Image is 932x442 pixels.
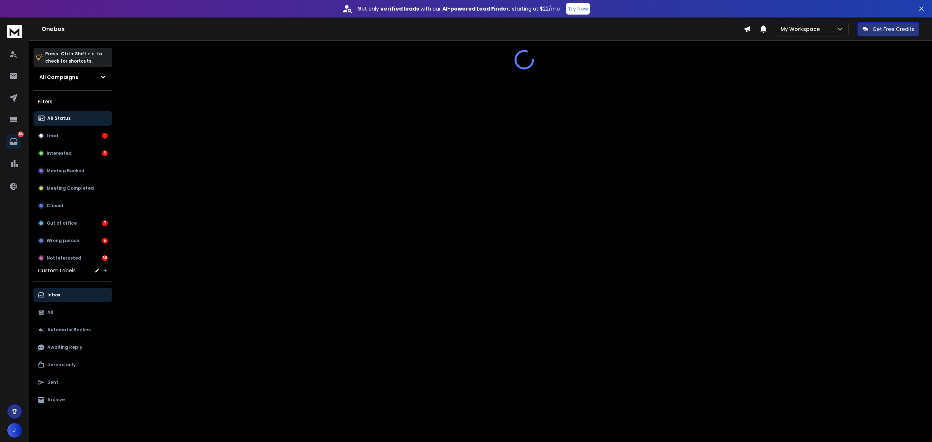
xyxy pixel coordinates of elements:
strong: AI-powered Lead Finder, [442,5,510,12]
p: Get Free Credits [873,25,914,33]
button: All Status [33,111,112,126]
h1: Onebox [42,25,744,33]
button: Sent [33,375,112,390]
button: Awaiting Reply [33,340,112,355]
p: Unread only [47,362,76,368]
p: Inbox [47,292,60,298]
p: All Status [47,115,71,121]
p: Try Now [568,5,588,12]
div: 7 [102,220,108,226]
p: Press to check for shortcuts. [45,50,102,65]
h3: Custom Labels [38,267,76,274]
p: Get only with our starting at $22/mo [358,5,560,12]
button: Wrong person5 [33,233,112,248]
a: 56 [6,134,21,149]
button: Meeting Booked [33,163,112,178]
button: Meeting Completed [33,181,112,196]
button: J [7,423,22,438]
p: Wrong person [47,238,79,244]
div: 38 [102,255,108,261]
p: 56 [18,131,24,137]
p: Closed [47,203,63,209]
h3: Filters [33,96,112,107]
div: 1 [102,133,108,139]
button: Automatic Replies [33,323,112,337]
img: logo [7,25,22,38]
p: Automatic Replies [47,327,91,333]
p: Meeting Completed [47,185,94,191]
button: Lead1 [33,129,112,143]
button: Closed [33,198,112,213]
div: 5 [102,238,108,244]
button: All Campaigns [33,70,112,84]
button: Try Now [566,3,590,15]
p: Lead [47,133,58,139]
p: Interested [47,150,72,156]
button: Unread only [33,358,112,372]
p: Meeting Booked [47,168,84,174]
p: All [47,309,54,315]
p: Awaiting Reply [47,344,82,350]
button: Interested5 [33,146,112,161]
p: Sent [47,379,58,385]
button: Not Interested38 [33,251,112,265]
span: Ctrl + Shift + k [60,50,95,58]
h1: All Campaigns [39,74,78,81]
strong: verified leads [380,5,419,12]
button: Get Free Credits [857,22,919,36]
p: My Workspace [781,25,823,33]
p: Not Interested [47,255,81,261]
p: Archive [47,397,65,403]
button: Archive [33,392,112,407]
div: 5 [102,150,108,156]
button: Out of office7 [33,216,112,230]
button: All [33,305,112,320]
button: Inbox [33,288,112,302]
p: Out of office [47,220,77,226]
